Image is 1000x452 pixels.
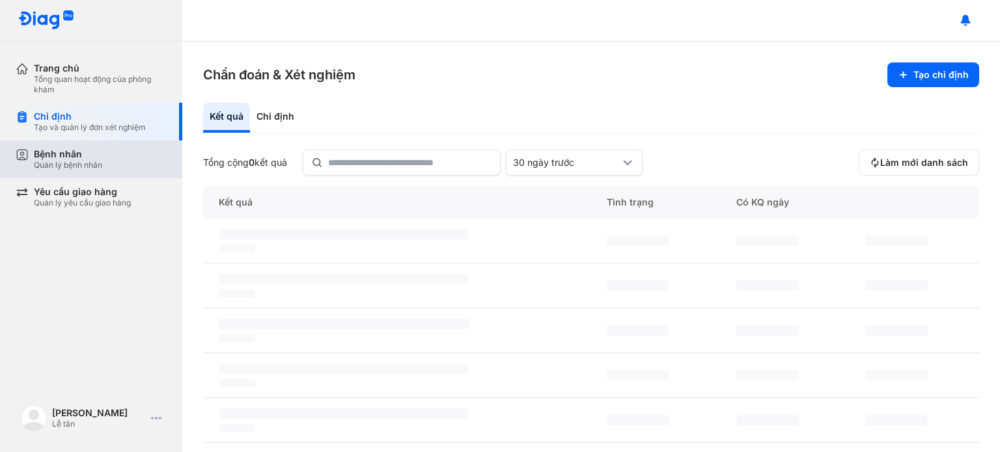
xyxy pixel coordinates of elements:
[607,415,669,425] span: ‌
[607,325,669,336] span: ‌
[721,186,850,219] div: Có KQ ngày
[865,235,928,246] span: ‌
[865,370,928,380] span: ‌
[52,407,146,419] div: [PERSON_NAME]
[865,280,928,291] span: ‌
[203,103,250,133] div: Kết quả
[219,424,255,432] span: ‌
[34,74,167,95] div: Tổng quan hoạt động của phòng khám
[203,186,591,219] div: Kết quả
[34,111,146,122] div: Chỉ định
[18,10,74,31] img: logo
[219,274,469,284] span: ‌
[607,280,669,291] span: ‌
[607,370,669,380] span: ‌
[736,415,799,425] span: ‌
[219,319,469,329] span: ‌
[607,235,669,246] span: ‌
[203,157,287,168] div: Tổng cộng kết quả
[249,157,255,168] span: 0
[219,245,255,252] span: ‌
[736,235,799,246] span: ‌
[34,198,131,208] div: Quản lý yêu cầu giao hàng
[219,229,469,239] span: ‌
[736,325,799,336] span: ‌
[513,157,620,168] div: 30 ngày trước
[865,325,928,336] span: ‌
[52,419,146,429] div: Lễ tân
[203,66,355,84] h3: Chẩn đoán & Xét nghiệm
[34,186,131,198] div: Yêu cầu giao hàng
[887,62,979,87] button: Tạo chỉ định
[219,408,469,419] span: ‌
[34,160,102,170] div: Quản lý bệnh nhân
[865,415,928,425] span: ‌
[219,289,255,297] span: ‌
[736,280,799,291] span: ‌
[591,186,721,219] div: Tình trạng
[250,103,301,133] div: Chỉ định
[34,148,102,160] div: Bệnh nhân
[34,62,167,74] div: Trang chủ
[219,364,469,374] span: ‌
[736,370,799,380] span: ‌
[34,122,146,133] div: Tạo và quản lý đơn xét nghiệm
[859,150,979,176] button: Làm mới danh sách
[219,334,255,342] span: ‌
[219,379,255,387] span: ‌
[880,157,968,168] span: Làm mới danh sách
[21,405,47,431] img: logo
